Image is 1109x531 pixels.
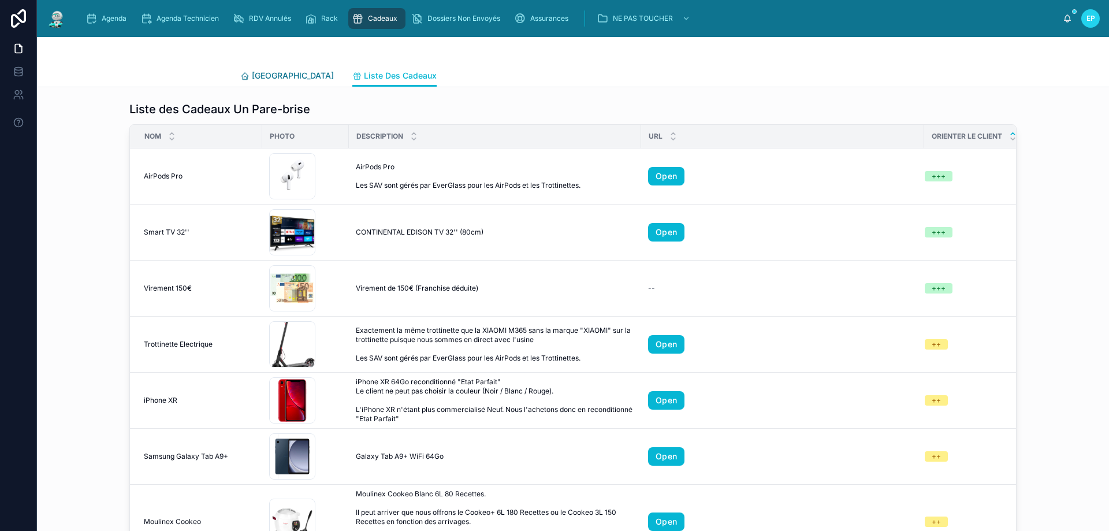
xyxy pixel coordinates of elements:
a: Open [648,167,684,185]
span: Samsung Galaxy Tab A9+ [144,452,228,461]
span: Moulinex Cookeo [144,517,201,526]
span: NE PAS TOUCHER [613,14,673,23]
span: Agenda [102,14,126,23]
a: RDV Annulés [229,8,299,29]
span: Exactement la même trottinette que la XIAOMI M365 sans la marque "XIAOMI" sur la trottinette puis... [356,326,634,363]
div: +++ [932,227,946,237]
img: App logo [46,9,67,28]
a: Agenda Technicien [137,8,227,29]
a: Assurances [511,8,576,29]
span: Photo [270,132,295,141]
span: Liste Des Cadeaux [364,70,437,81]
a: Open [648,391,684,410]
span: AirPods Pro [144,172,183,181]
a: NE PAS TOUCHER [593,8,696,29]
a: Liste Des Cadeaux [352,65,437,87]
div: +++ [932,283,946,294]
span: Description [356,132,403,141]
span: Orienter le client [932,132,1002,141]
div: ++ [932,395,941,406]
a: Cadeaux [348,8,405,29]
div: ++ [932,451,941,462]
span: URL [649,132,663,141]
span: Smart TV 32'' [144,228,189,237]
div: +++ [932,171,946,181]
div: ++ [932,517,941,527]
span: Galaxy Tab A9+ WiFi 64Go [356,452,444,461]
span: CONTINENTAL EDISON TV 32'' (80cm) [356,228,483,237]
a: Open [648,447,684,466]
div: scrollable content [76,6,1063,31]
a: [GEOGRAPHIC_DATA] [240,65,334,88]
span: Virement 150€ [144,284,192,293]
a: Agenda [82,8,135,29]
a: Open [648,223,684,242]
span: [GEOGRAPHIC_DATA] [252,70,334,81]
span: Agenda Technicien [157,14,219,23]
span: -- [648,284,655,293]
a: Open [648,513,684,531]
span: Assurances [530,14,568,23]
span: Rack [321,14,338,23]
span: Virement de 150€ (Franchise déduite) [356,284,478,293]
h1: Liste des Cadeaux Un Pare-brise [129,101,310,117]
span: AirPods Pro Les SAV sont gérés par EverGlass pour les AirPods et les Trottinettes. [356,162,621,190]
a: Open [648,335,684,354]
span: RDV Annulés [249,14,291,23]
span: Cadeaux [368,14,397,23]
span: Dossiers Non Envoyés [427,14,500,23]
span: iPhone XR [144,396,177,405]
span: iPhone XR 64Go reconditionné "Etat Parfait" Le client ne peut pas choisir la couleur (Noir / Blan... [356,377,634,424]
span: Nom [144,132,161,141]
a: Dossiers Non Envoyés [408,8,508,29]
a: Rack [302,8,346,29]
div: ++ [932,339,941,350]
span: EP [1086,14,1095,23]
span: Trottinette Electrique [144,340,213,349]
